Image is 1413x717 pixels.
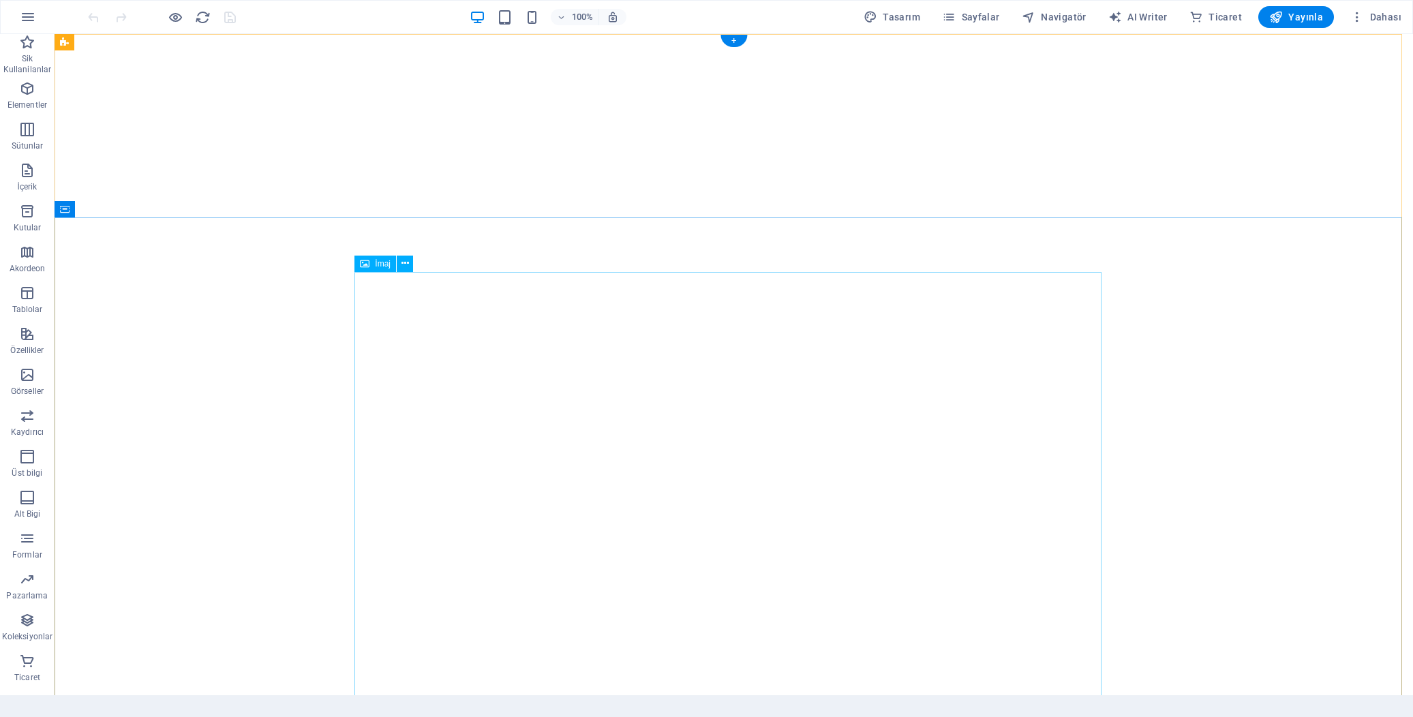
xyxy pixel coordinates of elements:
[942,10,1000,24] span: Sayfalar
[1103,6,1173,28] button: AI Writer
[571,9,593,25] h6: 100%
[551,9,599,25] button: 100%
[1189,10,1242,24] span: Ticaret
[11,427,44,438] p: Kaydırıcı
[858,6,926,28] button: Tasarım
[1258,6,1334,28] button: Yayınla
[1345,6,1407,28] button: Dahası
[1022,10,1087,24] span: Navigatör
[1108,10,1168,24] span: AI Writer
[12,468,42,478] p: Üst bilgi
[1269,10,1323,24] span: Yayınla
[864,10,920,24] span: Tasarım
[194,9,211,25] button: reload
[12,549,42,560] p: Formlar
[858,6,926,28] div: Tasarım (Ctrl+Alt+Y)
[195,10,211,25] i: Sayfayı yeniden yükleyin
[17,181,37,192] p: İçerik
[12,304,43,315] p: Tablolar
[10,345,44,356] p: Özellikler
[6,590,48,601] p: Pazarlama
[375,260,391,268] span: İmaj
[607,11,619,23] i: Yeniden boyutlandırmada yakınlaştırma düzeyini seçilen cihaza uyacak şekilde otomatik olarak ayarla.
[7,100,47,110] p: Elementler
[937,6,1005,28] button: Sayfalar
[1184,6,1247,28] button: Ticaret
[720,35,747,47] div: +
[167,9,183,25] button: Ön izleme modundan çıkıp düzenlemeye devam etmek için buraya tıklayın
[1350,10,1401,24] span: Dahası
[12,140,44,151] p: Sütunlar
[10,263,46,274] p: Akordeon
[2,631,52,642] p: Koleksiyonlar
[14,672,40,683] p: Ticaret
[1016,6,1092,28] button: Navigatör
[14,222,42,233] p: Kutular
[11,386,44,397] p: Görseller
[14,508,41,519] p: Alt Bigi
